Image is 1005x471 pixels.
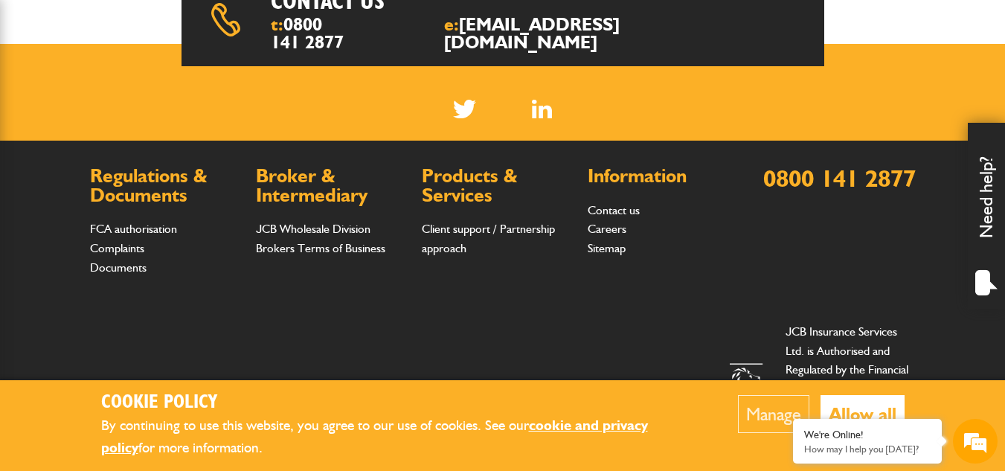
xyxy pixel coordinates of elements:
a: [EMAIL_ADDRESS][DOMAIN_NAME] [444,13,620,53]
button: Manage [738,395,809,433]
p: How may I help you today? [804,443,931,455]
a: Contact us [588,203,640,217]
a: Client support / Partnership approach [422,222,555,255]
div: Need help? [968,123,1005,309]
a: JCB Wholesale Division [256,222,370,236]
p: JCB Insurance Services Ltd. is Authorised and Regulated by the Financial Conduct Authority and is... [786,322,916,455]
a: Complaints [90,241,144,255]
h2: Broker & Intermediary [256,167,407,205]
a: Careers [588,222,626,236]
a: LinkedIn [532,100,552,118]
a: FCA authorisation [90,222,177,236]
h2: Information [588,167,739,186]
a: 0800 141 2877 [763,164,916,193]
h2: Products & Services [422,167,573,205]
a: Sitemap [588,241,626,255]
img: Linked In [532,100,552,118]
h2: Cookie Policy [101,391,693,414]
div: We're Online! [804,429,931,441]
span: t: [271,16,347,51]
a: Brokers Terms of Business [256,241,385,255]
a: cookie and privacy policy [101,417,648,457]
span: e: [444,16,639,51]
p: By continuing to use this website, you agree to our use of cookies. See our for more information. [101,414,693,460]
button: Allow all [821,395,905,433]
a: 0800 141 2877 [271,13,344,53]
h2: Regulations & Documents [90,167,241,205]
a: Documents [90,260,147,275]
img: Twitter [453,100,476,118]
